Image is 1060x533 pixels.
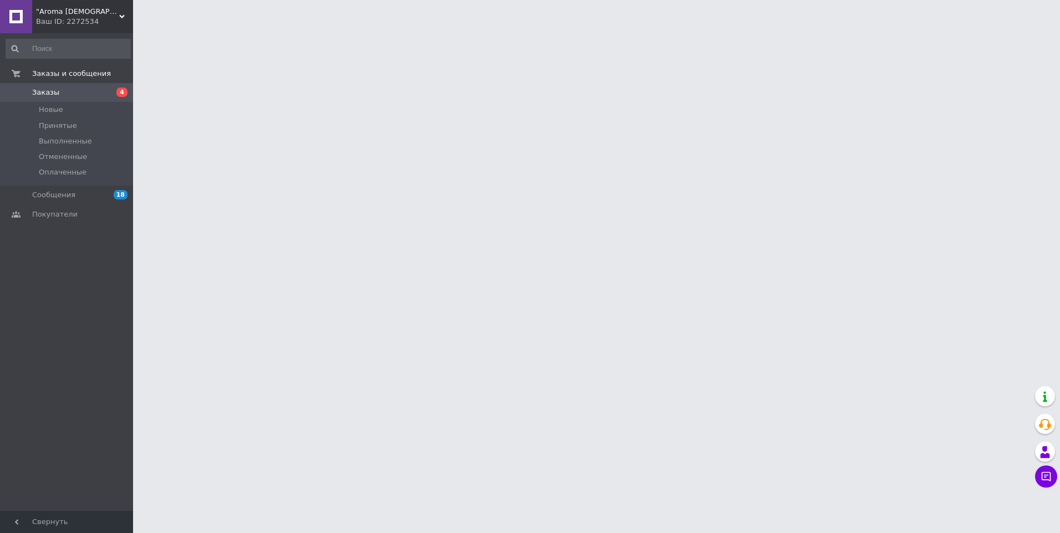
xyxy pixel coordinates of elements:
span: Заказы [32,88,59,98]
span: Новые [39,105,63,115]
button: Чат с покупателем [1035,465,1057,488]
span: Оплаченные [39,167,86,177]
span: Выполненные [39,136,92,146]
span: 4 [116,88,128,97]
span: Сообщения [32,190,75,200]
span: Заказы и сообщения [32,69,111,79]
span: Принятые [39,121,77,131]
div: Ваш ID: 2272534 [36,17,133,27]
input: Поиск [6,39,131,59]
span: "Aroma Lady" [36,7,119,17]
span: Покупатели [32,209,78,219]
span: 18 [114,190,128,199]
span: Отмененные [39,152,87,162]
